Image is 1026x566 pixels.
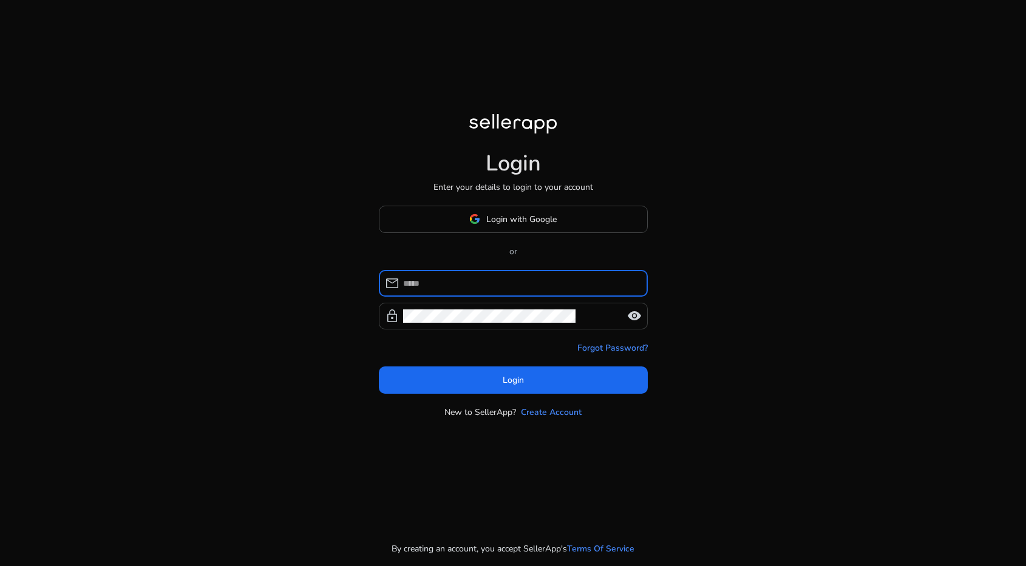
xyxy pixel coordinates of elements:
[503,374,524,386] span: Login
[379,366,648,394] button: Login
[486,213,557,226] span: Login with Google
[577,342,648,354] a: Forgot Password?
[385,276,399,291] span: mail
[379,245,648,258] p: or
[444,406,516,419] p: New to SellerApp?
[433,181,593,194] p: Enter your details to login to your account
[486,150,541,177] h1: Login
[469,214,480,224] img: google-logo.svg
[521,406,582,419] a: Create Account
[627,309,642,323] span: visibility
[379,206,648,233] button: Login with Google
[567,542,634,555] a: Terms Of Service
[385,309,399,323] span: lock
